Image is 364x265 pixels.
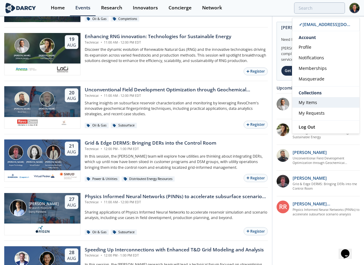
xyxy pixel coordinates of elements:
[292,74,359,84] a: Masquerade
[292,52,359,63] a: Notifications
[34,226,51,233] img: origen.ai.png
[85,253,264,258] div: Technical 12:00 PM - 1:00 PM EDT
[299,100,317,105] span: My Items
[85,93,268,98] div: Technical 11:00 AM - 12:00 PM EDT
[4,33,268,75] a: Amir Akbari [PERSON_NAME] [PERSON_NAME] Nicole Neff [PERSON_NAME] Loci Controls Inc. 19 Aug Enhan...
[293,156,360,166] a: Unconventional Field Development Optimization through Geochemical Fingerprinting Technology
[299,55,324,61] span: Notifications
[244,67,268,76] button: Register
[44,164,63,169] div: Sacramento Municipal Utility District.
[67,202,76,208] div: Aug
[292,108,359,118] a: My Requests
[85,154,268,170] p: In this session, the [PERSON_NAME] team will explore how utilities are thinking about integrating...
[339,241,358,259] iframe: chat widget
[299,44,311,50] span: Profile
[8,172,29,180] img: cb84fb6c-3603-43a1-87e3-48fd23fb317a
[85,230,109,235] div: Oil & Gas
[34,172,55,180] img: virtual-peaker.com.png
[85,147,216,152] div: Technical 12:00 PM - 1:00 PM EDT
[349,3,360,13] img: Profile
[29,206,59,210] div: Research Associate
[85,47,268,64] p: Discover the dynamic evolution of Renewable Natural Gas (RNG) and the innovative technologies dri...
[85,139,216,147] div: Grid & Edge DERMS: Bringing DERs into the Control Room
[4,139,268,182] a: Jonathan Curtis [PERSON_NAME] Aspen Technology Brenda Chew [PERSON_NAME] Virtual Peaker Yevgeniy ...
[100,40,103,44] span: •
[111,123,137,128] div: Subsurface
[281,22,355,33] div: [PERSON_NAME] Concierge
[85,100,268,117] p: Sharing insights on subsurface reservoir characterization and monitoring by leveraging RevoChem's...
[6,164,25,166] div: Aspen Technology
[292,121,359,133] a: Log Out
[46,145,61,160] img: Yevgeniy Postnov
[6,161,25,164] div: [PERSON_NAME]
[202,5,222,10] div: Network
[67,256,76,261] div: Aug
[17,119,38,126] img: revochem.com.png
[13,111,31,113] div: RevoChem
[85,86,268,93] div: Unconventional Field Development Optimization through Geochemical Fingerprinting Technology
[244,227,268,235] button: Register
[67,143,76,149] div: 21
[29,210,59,214] div: Darcy Partners
[292,18,359,31] a: ✓[EMAIL_ADDRESS][DOMAIN_NAME]
[85,246,264,254] div: Speeding Up Interconnections with Enhanced T&D Grid Modeling and Analysis
[56,66,69,73] img: 2b793097-40cf-4f6d-9bc3-4321a642668f
[277,98,289,110] img: 1fdb2308-3d70-46db-bc64-f6eabefcce4d
[38,111,56,113] div: Ovintiv
[67,149,76,155] div: Aug
[40,38,54,53] img: Nicole Neff
[100,253,103,257] span: •
[100,93,103,98] span: •
[111,230,137,235] div: Subsurface
[293,130,360,140] a: Enhancing RNG innovation: Technologies for Sustainable Energy
[299,65,327,71] span: Memberships
[85,16,109,22] div: Oil & Gas
[299,124,315,130] span: Log Out
[292,97,359,108] a: My Items
[25,164,44,166] div: Virtual Peaker
[67,96,76,101] div: Aug
[38,57,56,60] div: Loci Controls Inc.
[281,42,355,62] div: [PERSON_NAME] Partners offers complimentary innovation concierge services for all members.
[293,208,360,217] a: Physics Informed Neural Networks (PINNs) to accelerate subsurface scenario analysis
[292,31,359,42] div: Account
[169,5,192,10] div: Concierge
[67,90,76,96] div: 20
[29,202,59,206] div: [PERSON_NAME]
[100,147,103,151] span: •
[75,5,90,10] div: Events
[122,176,175,182] div: Distributed Energy Resources
[100,200,103,204] span: •
[44,161,63,164] div: [PERSON_NAME]
[244,174,268,182] button: Register
[15,38,29,53] img: Amir Akbari
[38,54,56,57] div: [PERSON_NAME]
[15,66,37,73] img: 551440aa-d0f4-4a32-b6e2-e91f2a0781fe
[281,33,355,42] div: Need help with a project?
[61,119,68,126] img: ovintiv.com.png
[281,66,313,76] div: Get Started
[67,250,76,256] div: 28
[27,145,42,160] img: Brenda Chew
[293,175,327,181] p: [PERSON_NAME]
[85,123,109,128] div: Oil & Gas
[277,175,289,188] img: accc9a8e-a9c1-4d58-ae37-132228efcf55
[85,210,268,221] p: Sharing applications of Physics Informed Neural Networks to accelerate reservoir simulation and s...
[277,123,289,136] img: 737ad19b-6c50-4cdf-92c7-29f5966a019e
[293,201,360,207] p: [PERSON_NAME] [PERSON_NAME]
[111,16,139,22] div: Completions
[13,107,31,111] div: [PERSON_NAME]
[299,110,325,116] span: My Requests
[59,172,77,180] img: Smud.org.png
[292,63,359,74] a: Memberships
[67,196,76,202] div: 27
[85,40,231,45] div: Technical 11:00 AM - 12:00 PM EDT
[85,33,231,40] div: Enhancing RNG innovation: Technologies for Sustainable Energy
[299,76,324,82] span: Masquerade
[277,201,289,213] div: RR
[15,92,29,106] img: Bob Aylsworth
[10,199,27,216] img: Juan Mayol
[293,182,360,191] a: Grid & Edge DERMS: Bringing DERs into the Control Room
[8,145,23,160] img: Jonathan Curtis
[101,5,122,10] div: Research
